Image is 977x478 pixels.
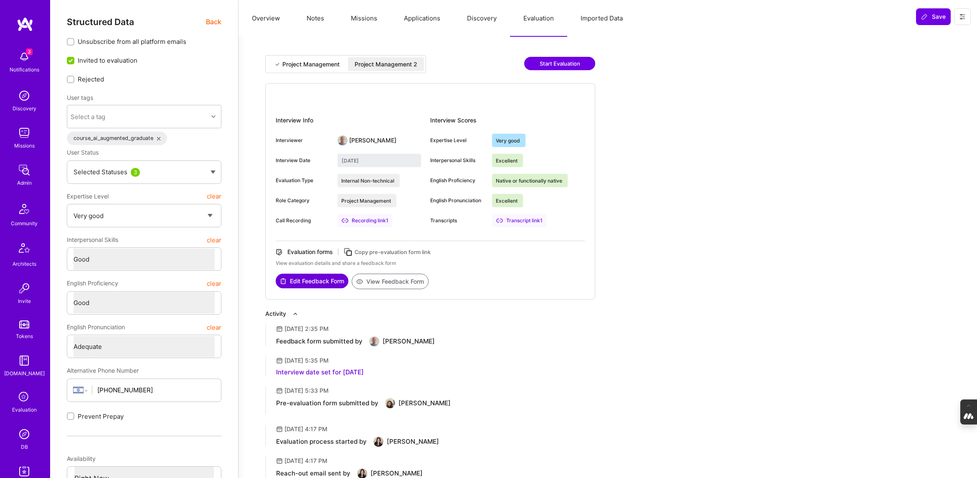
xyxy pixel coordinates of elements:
img: guide book [16,352,33,369]
div: Feedback form submitted by [276,337,363,346]
div: Role Category [276,197,331,204]
img: caret [211,170,216,174]
div: [DATE] 2:35 PM [284,325,329,333]
div: [PERSON_NAME] [349,136,396,145]
div: [DATE] 5:33 PM [284,386,329,395]
div: [PERSON_NAME] [370,469,423,478]
i: icon SelectionTeam [16,389,32,405]
button: clear [207,189,221,204]
div: Invite [18,297,31,305]
div: 3 [131,168,140,177]
div: Community [11,219,38,228]
span: Prevent Prepay [78,412,124,421]
div: Interview date set for [DATE] [276,368,364,376]
a: Recording link1 [338,214,393,227]
button: clear [207,232,221,247]
span: Rejected [78,75,104,84]
i: icon Chevron [211,114,216,119]
div: Admin [17,178,32,187]
div: Architects [13,259,36,268]
div: [DATE] 4:17 PM [284,457,327,465]
img: tokens [19,320,29,328]
span: Invited to evaluation [78,56,137,65]
span: 3 [26,48,33,55]
div: View evaluation details and share a feedback form [276,259,585,267]
button: Edit Feedback Form [276,274,348,288]
div: Project Management [282,60,340,69]
img: teamwork [16,125,33,141]
button: clear [207,276,221,291]
div: English Proficiency [430,177,485,184]
span: Selected Statuses [74,168,127,176]
img: discovery [16,87,33,104]
span: Save [921,13,946,21]
a: Transcript link1 [492,214,547,227]
div: Availability [67,451,221,466]
span: Interpersonal Skills [67,232,118,247]
div: Interviewer [276,137,331,144]
span: English Proficiency [67,276,118,291]
span: Back [206,17,221,27]
div: Notifications [10,65,39,74]
div: Tokens [16,332,33,341]
div: Call Recording [276,217,331,224]
div: [DATE] 5:35 PM [284,356,329,365]
img: User Avatar [373,437,383,447]
div: Interview Date [276,157,331,164]
div: Missions [14,141,35,150]
span: English Pronunciation [67,320,125,335]
img: Architects [14,239,34,259]
button: View Feedback Form [352,274,429,289]
div: course_ai_augmented_graduate [67,132,167,145]
div: Copy pre-evaluation form link [355,248,431,257]
label: User tags [67,94,93,102]
img: bell [16,48,33,65]
span: Unsubscribe from all platform emails [78,37,186,46]
div: Evaluation Type [276,177,331,184]
div: [PERSON_NAME] [383,337,435,346]
div: Discovery [13,104,36,113]
div: Pre-evaluation form submitted by [276,399,378,407]
span: Structured Data [67,17,134,27]
div: [PERSON_NAME] [398,399,451,407]
img: logo [17,17,33,32]
button: Start Evaluation [524,57,595,70]
div: [DOMAIN_NAME] [4,369,45,378]
i: icon Close [157,137,160,140]
input: +1 (000) 000-0000 [97,379,215,401]
div: Select a tag [71,112,105,121]
div: Evaluation process started by [276,437,367,446]
img: User Avatar [385,398,395,408]
div: Reach-out email sent by [276,469,350,478]
img: Admin Search [16,426,33,442]
div: English Pronunciation [430,197,485,204]
div: Evaluation forms [287,248,333,256]
div: [DATE] 4:17 PM [284,425,327,433]
img: User Avatar [369,336,379,346]
img: User Avatar [338,135,348,145]
div: Project Management 2 [355,60,417,69]
div: Transcripts [430,217,485,224]
div: DB [21,442,28,451]
div: Expertise Level [430,137,485,144]
div: Transcript link 1 [492,214,547,227]
i: icon Copy [343,247,353,257]
button: clear [207,320,221,335]
img: Invite [16,280,33,297]
img: Community [14,199,34,219]
div: [PERSON_NAME] [387,437,439,446]
div: Interview Scores [430,114,585,127]
div: Interpersonal Skills [430,157,485,164]
span: Expertise Level [67,189,109,204]
a: Edit Feedback Form [276,274,348,289]
button: Save [916,8,951,25]
div: Interview Info [276,114,430,127]
span: Alternative Phone Number [67,367,139,374]
div: Evaluation [12,405,37,414]
div: Activity [265,310,286,318]
img: admin teamwork [16,162,33,178]
div: Recording link 1 [338,214,393,227]
span: User Status [67,149,99,156]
